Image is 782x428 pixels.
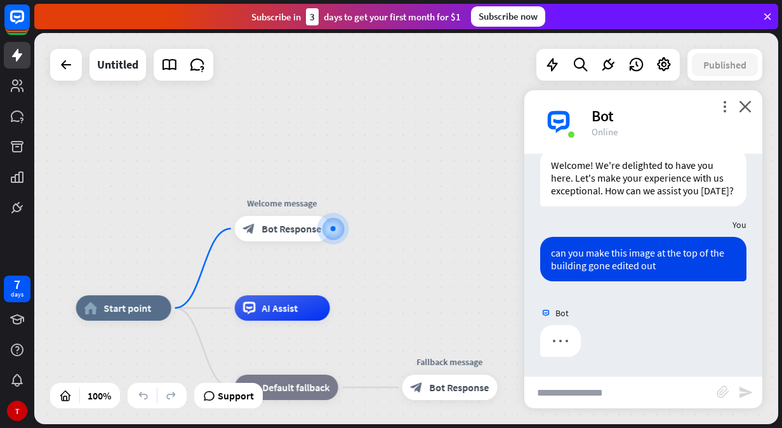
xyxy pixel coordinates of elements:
[218,385,254,406] span: Support
[393,356,507,368] div: Fallback message
[430,381,489,394] span: Bot Response
[739,100,752,112] i: close
[411,381,423,394] i: block_bot_response
[7,401,27,421] div: T
[555,307,569,319] span: Bot
[84,385,115,406] div: 100%
[262,222,322,235] span: Bot Response
[719,100,731,112] i: more_vert
[10,5,48,43] button: Open LiveChat chat widget
[243,381,256,394] i: block_fallback
[471,6,545,27] div: Subscribe now
[732,219,746,231] span: You
[592,106,747,126] div: Bot
[225,197,340,210] div: Welcome message
[243,222,256,235] i: block_bot_response
[540,149,746,206] div: Welcome! We're delighted to have you here. Let's make your experience with us exceptional. How ca...
[104,302,152,314] span: Start point
[717,385,729,398] i: block_attachment
[540,237,746,281] div: can you make this image at the top of the building gone edited out
[263,381,330,394] span: Default fallback
[738,385,753,400] i: send
[11,290,23,299] div: days
[262,302,298,314] span: AI Assist
[84,302,98,314] i: home_2
[306,8,319,25] div: 3
[251,8,461,25] div: Subscribe in days to get your first month for $1
[592,126,747,138] div: Online
[97,49,138,81] div: Untitled
[4,276,30,302] a: 7 days
[692,53,758,76] button: Published
[14,279,20,290] div: 7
